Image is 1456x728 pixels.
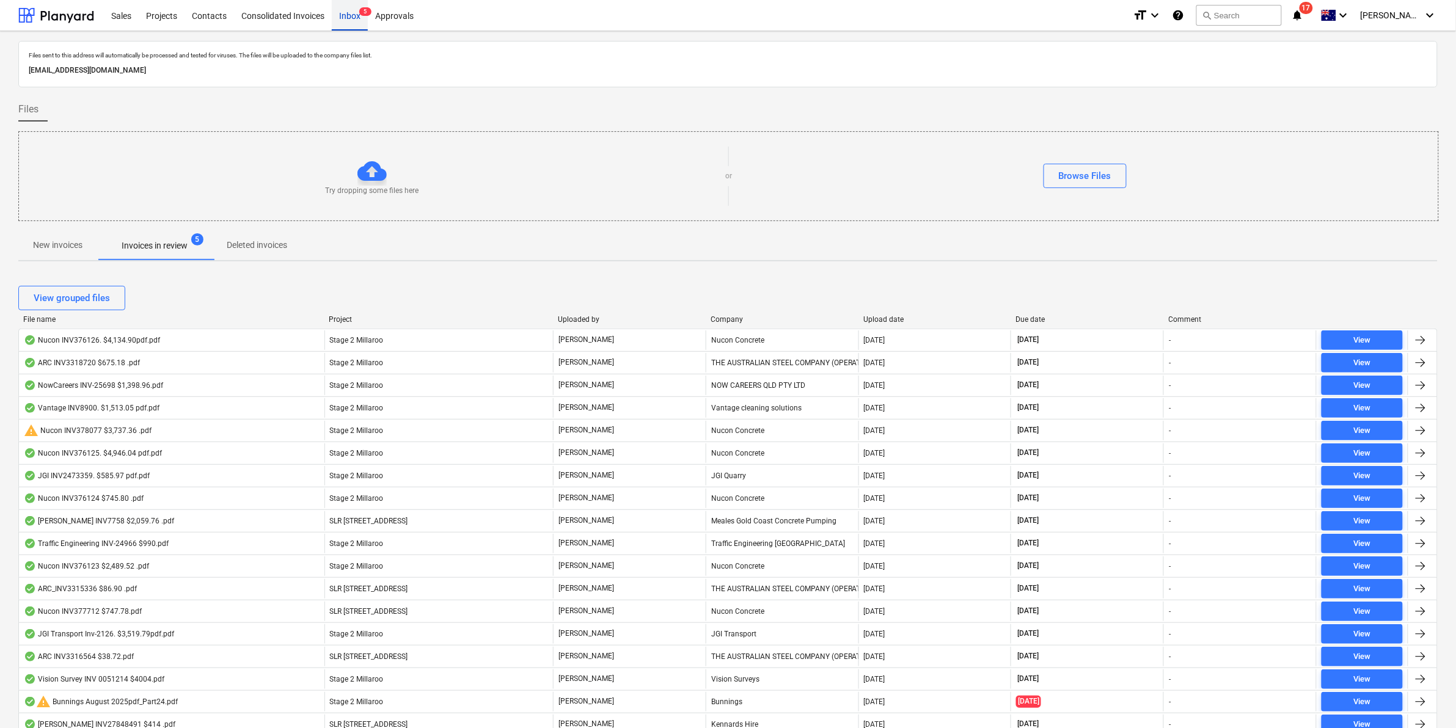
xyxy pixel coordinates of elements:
[1016,538,1040,548] span: [DATE]
[1354,537,1371,551] div: View
[24,403,36,413] div: OCR finished
[330,517,408,525] span: SLR 2 Millaroo Drive
[864,697,885,706] div: [DATE]
[24,493,144,503] div: Nucon INV376124 $745.80 .pdf
[706,466,858,486] div: JGI Quarry
[558,315,701,324] div: Uploaded by
[36,694,51,709] span: warning
[558,425,614,435] p: [PERSON_NAME]
[864,675,885,683] div: [DATE]
[1169,381,1171,390] div: -
[1016,315,1159,324] div: Due date
[1169,584,1171,593] div: -
[330,607,408,616] span: SLR 2 Millaroo Drive
[864,584,885,593] div: [DATE]
[24,380,36,390] div: OCR finished
[1322,579,1403,599] button: View
[1133,8,1147,23] i: format_size
[558,380,614,390] p: [PERSON_NAME]
[1354,582,1371,596] div: View
[330,494,384,503] span: Stage 2 Millaroo
[863,315,1006,324] div: Upload date
[706,579,858,599] div: THE AUSTRALIAN STEEL COMPANY (OPERATIONS) PTY LTD
[24,516,174,526] div: [PERSON_NAME] INV7758 $2,059.76 .pdf
[558,696,614,707] p: [PERSON_NAME]
[864,652,885,661] div: [DATE]
[1423,8,1438,23] i: keyboard_arrow_down
[34,290,110,306] div: View grouped files
[1016,651,1040,661] span: [DATE]
[864,562,885,570] div: [DATE]
[18,102,38,117] span: Files
[1361,10,1422,20] span: [PERSON_NAME]
[1169,652,1171,661] div: -
[359,7,371,16] span: 5
[1016,448,1040,458] span: [DATE]
[330,697,384,706] span: Stage 2 Millaroo
[558,561,614,571] p: [PERSON_NAME]
[1322,398,1403,418] button: View
[725,171,732,181] p: or
[706,353,858,373] div: THE AUSTRALIAN STEEL COMPANY (OPERATIONS) PTY LTD
[24,516,36,526] div: OCR finished
[706,624,858,644] div: JGI Transport
[24,697,36,707] div: OCR finished
[24,423,152,438] div: Nucon INV378077 $3,737.36 .pdf
[1016,628,1040,639] span: [DATE]
[1336,8,1351,23] i: keyboard_arrow_down
[864,517,885,525] div: [DATE]
[1322,489,1403,508] button: View
[706,330,858,350] div: Nucon Concrete
[24,561,149,571] div: Nucon INV376123 $2,489.52 .pdf
[1172,8,1184,23] i: Knowledge base
[1169,562,1171,570] div: -
[24,629,174,639] div: JGI Transport Inv-2126. $3,519.79pdf.pdf
[558,470,614,481] p: [PERSON_NAME]
[864,494,885,503] div: [DATE]
[18,286,125,310] button: View grouped files
[1354,650,1371,664] div: View
[24,606,142,616] div: Nucon INV377712 $747.78.pdf
[330,539,384,548] span: Stage 2 Millaroo
[326,186,419,196] p: Try dropping some files here
[1169,315,1312,324] div: Comment
[1016,583,1040,594] span: [DATE]
[1322,330,1403,350] button: View
[1354,333,1371,348] div: View
[1169,336,1171,344] div: -
[558,583,614,594] p: [PERSON_NAME]
[706,398,858,418] div: Vantage cleaning solutions
[24,606,36,616] div: OCR finished
[330,449,384,457] span: Stage 2 Millaroo
[1169,630,1171,638] div: -
[1292,8,1304,23] i: notifications
[1016,515,1040,526] span: [DATE]
[330,404,384,412] span: Stage 2 Millaroo
[23,315,319,324] div: File name
[1354,379,1371,393] div: View
[864,359,885,367] div: [DATE]
[330,336,384,344] span: Stage 2 Millaroo
[24,335,160,345] div: Nucon INV376126. $4,134.90pdf.pdf
[558,335,614,345] p: [PERSON_NAME]
[330,471,384,480] span: Stage 2 Millaroo
[1016,674,1040,684] span: [DATE]
[24,471,150,481] div: JGI INV2473359. $585.97 pdf.pdf
[330,381,384,390] span: Stage 2 Millaroo
[24,335,36,345] div: OCR finished
[1354,424,1371,438] div: View
[558,402,614,413] p: [PERSON_NAME]
[1354,627,1371,641] div: View
[1322,692,1403,712] button: View
[1016,425,1040,435] span: [DATE]
[1354,401,1371,415] div: View
[558,515,614,526] p: [PERSON_NAME]
[1322,353,1403,373] button: View
[1322,443,1403,463] button: View
[864,539,885,548] div: [DATE]
[864,471,885,480] div: [DATE]
[24,584,137,594] div: ARC_INV3315336 $86.90 .pdf
[24,629,36,639] div: OCR finished
[24,539,36,548] div: OCR finished
[1202,10,1212,20] span: search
